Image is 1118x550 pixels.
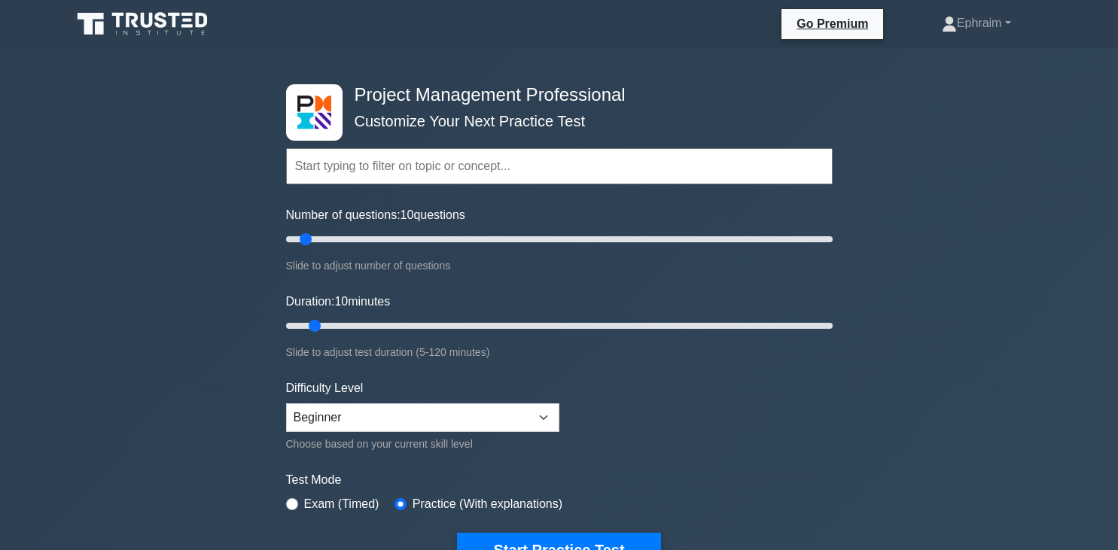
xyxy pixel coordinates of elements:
div: Slide to adjust test duration (5-120 minutes) [286,343,833,361]
h4: Project Management Professional [349,84,759,106]
a: Ephraim [906,8,1047,38]
div: Choose based on your current skill level [286,435,559,453]
span: 10 [334,295,348,308]
span: 10 [401,208,414,221]
a: Go Premium [787,14,877,33]
label: Exam (Timed) [304,495,379,513]
input: Start typing to filter on topic or concept... [286,148,833,184]
label: Practice (With explanations) [413,495,562,513]
label: Test Mode [286,471,833,489]
label: Number of questions: questions [286,206,465,224]
label: Duration: minutes [286,293,391,311]
label: Difficulty Level [286,379,364,397]
div: Slide to adjust number of questions [286,257,833,275]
